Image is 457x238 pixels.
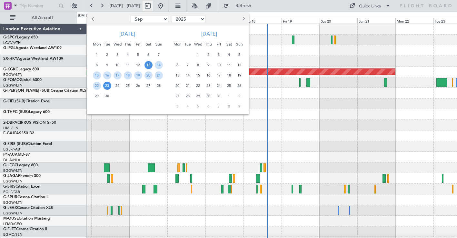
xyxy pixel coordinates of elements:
div: 29-10-2025 [193,91,203,101]
div: 22-9-2025 [92,80,102,91]
span: 2 [204,51,213,59]
div: 30-9-2025 [102,91,112,101]
div: 19-10-2025 [234,70,244,80]
span: 12 [235,61,243,69]
div: 23-9-2025 [102,80,112,91]
span: 25 [124,82,132,90]
span: 5 [134,51,142,59]
div: Fri [214,39,224,49]
div: 2-10-2025 [203,49,214,60]
div: 14-9-2025 [154,60,164,70]
span: 14 [155,61,163,69]
div: 9-11-2025 [234,101,244,111]
span: 14 [184,71,192,79]
span: 15 [93,71,101,79]
span: 22 [93,82,101,90]
span: 5 [235,51,243,59]
span: 4 [225,51,233,59]
div: Wed [193,39,203,49]
span: 21 [155,71,163,79]
div: 4-9-2025 [123,49,133,60]
div: 22-10-2025 [193,80,203,91]
div: 13-10-2025 [172,70,183,80]
div: 3-10-2025 [214,49,224,60]
div: 12-10-2025 [234,60,244,70]
span: 8 [194,61,202,69]
div: Tue [183,39,193,49]
div: 1-10-2025 [193,49,203,60]
span: 4 [184,102,192,110]
span: 20 [144,71,153,79]
span: 24 [215,82,223,90]
div: 26-10-2025 [234,80,244,91]
span: 28 [155,82,163,90]
span: 1 [225,92,233,100]
button: Previous month [90,14,97,24]
div: 20-9-2025 [143,70,154,80]
div: Tue [102,39,112,49]
div: 21-9-2025 [154,70,164,80]
span: 11 [124,61,132,69]
div: 13-9-2025 [143,60,154,70]
span: 1 [194,51,202,59]
div: 16-9-2025 [102,70,112,80]
span: 6 [174,61,182,69]
span: 4 [124,51,132,59]
div: 20-10-2025 [172,80,183,91]
span: 9 [103,61,111,69]
div: Sun [234,39,244,49]
div: 15-10-2025 [193,70,203,80]
div: 7-11-2025 [214,101,224,111]
div: 4-11-2025 [183,101,193,111]
div: 31-10-2025 [214,91,224,101]
span: 6 [204,102,213,110]
span: 11 [225,61,233,69]
span: 24 [114,82,122,90]
div: 18-10-2025 [224,70,234,80]
div: 21-10-2025 [183,80,193,91]
div: 8-11-2025 [224,101,234,111]
span: 19 [134,71,142,79]
div: 3-9-2025 [112,49,123,60]
span: 3 [174,102,182,110]
span: 25 [225,82,233,90]
span: 1 [93,51,101,59]
span: 3 [215,51,223,59]
span: 27 [144,82,153,90]
span: 8 [225,102,233,110]
div: 6-11-2025 [203,101,214,111]
div: 19-9-2025 [133,70,143,80]
div: Mon [172,39,183,49]
div: 9-10-2025 [203,60,214,70]
div: 23-10-2025 [203,80,214,91]
span: 7 [184,61,192,69]
div: 11-10-2025 [224,60,234,70]
span: 8 [93,61,101,69]
div: 8-9-2025 [92,60,102,70]
span: 15 [194,71,202,79]
span: 3 [114,51,122,59]
div: 15-9-2025 [92,70,102,80]
span: 16 [103,71,111,79]
span: 12 [134,61,142,69]
div: 3-11-2025 [172,101,183,111]
span: 21 [184,82,192,90]
div: 29-9-2025 [92,91,102,101]
div: 24-9-2025 [112,80,123,91]
div: 6-9-2025 [143,49,154,60]
span: 10 [114,61,122,69]
div: 27-10-2025 [172,91,183,101]
select: Select month [131,15,168,23]
div: 4-10-2025 [224,49,234,60]
span: 23 [204,82,213,90]
div: 5-10-2025 [234,49,244,60]
span: 2 [235,92,243,100]
span: 30 [103,92,111,100]
div: 2-9-2025 [102,49,112,60]
span: 2 [103,51,111,59]
div: 8-10-2025 [193,60,203,70]
span: 26 [134,82,142,90]
div: 28-9-2025 [154,80,164,91]
div: Sun [154,39,164,49]
span: 31 [215,92,223,100]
